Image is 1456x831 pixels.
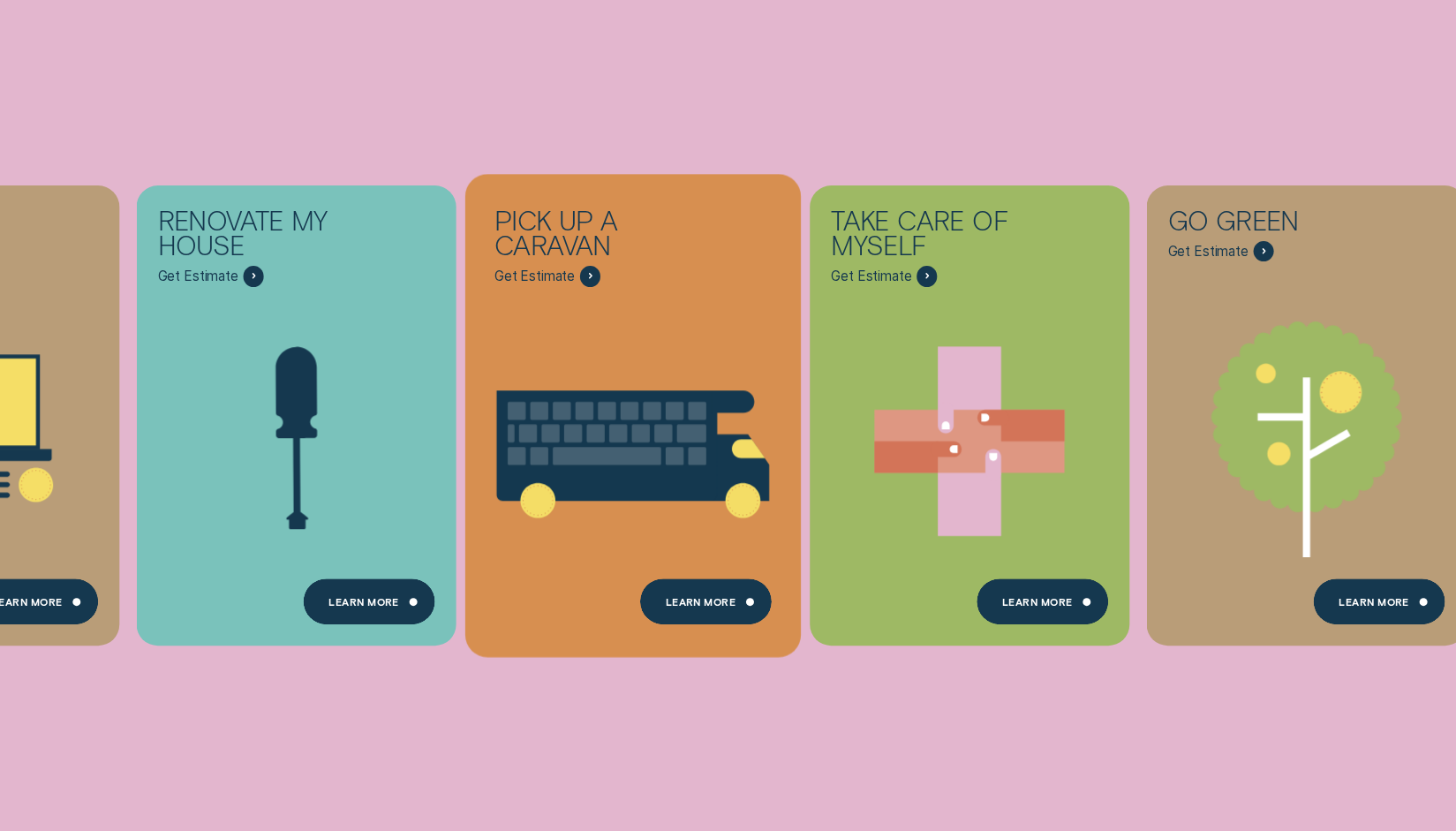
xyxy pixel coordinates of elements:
span: Get Estimate [158,268,238,284]
span: Get Estimate [831,268,911,284]
a: Learn more [1313,578,1445,624]
a: Renovate My House - Learn more [137,186,456,633]
a: Learn More [640,578,772,624]
a: Learn more [303,578,434,624]
span: Get Estimate [1167,243,1248,260]
a: Take care of myself - Learn more [810,186,1129,633]
a: Learn more [977,578,1108,624]
a: Pick up a caravan - Learn more [473,186,793,633]
span: Get Estimate [494,268,575,284]
div: Take care of myself [831,208,1035,267]
div: Pick up a caravan [494,208,698,267]
div: Go green [1167,208,1371,241]
div: Renovate My House [158,208,362,267]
